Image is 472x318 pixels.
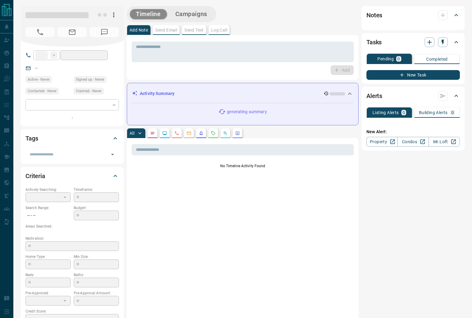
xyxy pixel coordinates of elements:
h2: Tags [25,134,38,143]
svg: Opportunities [223,131,228,136]
svg: Emails [187,131,191,136]
p: No Timeline Activity Found [132,163,354,169]
p: Areas Searched: [25,224,119,229]
span: No Email [58,27,87,37]
p: Credit Score: [25,309,119,314]
p: Add Note [130,28,148,32]
p: Baths: [74,272,119,278]
div: Alerts [366,89,460,103]
p: 0 [397,57,400,61]
p: Timeframe: [74,187,119,192]
p: Min Size: [74,254,119,259]
p: Building Alerts [419,110,448,115]
p: Home Type: [25,254,71,259]
p: Beds: [25,272,71,278]
p: generating summary [227,109,267,115]
h2: Tasks [366,37,382,47]
p: All [130,131,134,135]
p: Motivation: [25,236,119,241]
p: Completed [426,57,448,61]
p: Activity Summary [140,90,174,97]
span: No Number [90,27,119,37]
span: Active - Never [28,76,50,83]
button: Campaigns [169,9,213,19]
a: -- [35,66,38,70]
div: Criteria [25,169,119,183]
span: Contacted - Never [28,88,57,94]
p: 0 [403,110,405,115]
button: New Task [366,70,460,80]
h2: Alerts [366,91,382,101]
svg: Calls [174,131,179,136]
button: Open [108,150,117,159]
p: Listing Alerts [373,110,399,115]
p: Pre-Approval Amount: [74,290,119,296]
h2: Notes [366,10,382,20]
p: 0 [451,110,454,115]
svg: Agent Actions [235,131,240,136]
svg: Notes [150,131,155,136]
span: Signed up - Never [76,76,104,83]
div: Tasks [366,35,460,49]
div: Activity Summary [132,88,353,99]
svg: Listing Alerts [199,131,204,136]
span: Claimed - Never [76,88,102,94]
div: Tags [25,131,119,146]
a: Condos [397,137,429,147]
a: Mr.Loft [429,137,460,147]
p: Search Range: [25,205,71,211]
div: Notes [366,8,460,22]
span: No Number [25,27,55,37]
svg: Lead Browsing Activity [162,131,167,136]
p: -- - -- [25,211,71,221]
p: Pending [377,57,394,61]
svg: Requests [211,131,216,136]
button: Timeline [130,9,167,19]
p: Pre-Approved: [25,290,71,296]
a: Property [366,137,398,147]
p: Budget: [74,205,119,211]
p: Actively Searching: [25,187,71,192]
p: New Alert: [366,129,460,135]
h2: Criteria [25,171,45,181]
